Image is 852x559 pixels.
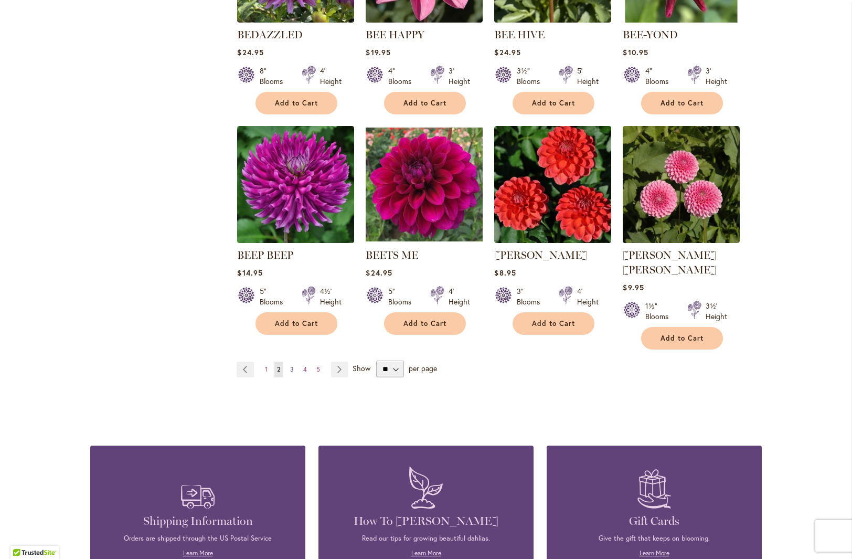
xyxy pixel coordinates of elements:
span: $10.95 [623,47,648,57]
a: Learn More [640,549,669,557]
a: BEE HAPPY [366,15,483,25]
a: 3 [287,362,296,377]
div: 3" Blooms [517,286,546,307]
a: BEE HIVE [494,15,611,25]
div: 3½" Blooms [517,66,546,87]
img: BEEP BEEP [237,126,354,243]
a: 5 [314,362,323,377]
div: 5' Height [577,66,599,87]
button: Add to Cart [513,312,594,335]
a: 4 [301,362,310,377]
a: 1 [262,362,270,377]
button: Add to Cart [641,327,723,350]
p: Give the gift that keeps on blooming. [562,534,746,543]
a: Bedazzled [237,15,354,25]
span: 5 [316,365,320,373]
span: $24.95 [237,47,263,57]
div: 3½' Height [706,301,727,322]
div: 3' Height [449,66,470,87]
a: BEETS ME [366,249,418,261]
span: 4 [303,365,307,373]
span: $24.95 [494,47,520,57]
span: $8.95 [494,268,516,278]
span: Add to Cart [532,319,575,328]
a: BEETS ME [366,235,483,245]
h4: How To [PERSON_NAME] [334,514,518,529]
div: 4' Height [449,286,470,307]
a: BETTY ANNE [623,235,740,245]
a: BENJAMIN MATTHEW [494,235,611,245]
a: Learn More [183,549,213,557]
span: 1 [265,365,268,373]
div: 5" Blooms [260,286,289,307]
div: 4' Height [577,286,599,307]
p: Orders are shipped through the US Postal Service [106,534,290,543]
div: 4' Height [320,66,342,87]
span: $14.95 [237,268,262,278]
span: $9.95 [623,282,644,292]
img: BETTY ANNE [623,126,740,243]
span: Add to Cart [275,319,318,328]
span: per page [409,363,437,373]
span: Show [353,363,370,373]
button: Add to Cart [641,92,723,114]
div: 3' Height [706,66,727,87]
span: $24.95 [366,268,392,278]
div: 4" Blooms [388,66,418,87]
a: [PERSON_NAME] [494,249,588,261]
img: BENJAMIN MATTHEW [494,126,611,243]
a: BEE-YOND [623,28,678,41]
span: Add to Cart [532,99,575,108]
button: Add to Cart [513,92,594,114]
div: 1½" Blooms [645,301,675,322]
a: BEE-YOND [623,15,740,25]
span: Add to Cart [661,99,704,108]
span: 2 [277,365,281,373]
span: $19.95 [366,47,390,57]
button: Add to Cart [384,312,466,335]
span: Add to Cart [403,99,446,108]
a: BEDAZZLED [237,28,303,41]
span: Add to Cart [275,99,318,108]
span: Add to Cart [661,334,704,343]
p: Read our tips for growing beautiful dahlias. [334,534,518,543]
iframe: Launch Accessibility Center [8,522,37,551]
span: Add to Cart [403,319,446,328]
a: BEEP BEEP [237,235,354,245]
a: BEE HAPPY [366,28,424,41]
img: BEETS ME [366,126,483,243]
div: 5" Blooms [388,286,418,307]
div: 4½' Height [320,286,342,307]
div: 8" Blooms [260,66,289,87]
button: Add to Cart [384,92,466,114]
a: Learn More [411,549,441,557]
button: Add to Cart [255,92,337,114]
div: 4" Blooms [645,66,675,87]
span: 3 [290,365,294,373]
a: BEEP BEEP [237,249,293,261]
a: [PERSON_NAME] [PERSON_NAME] [623,249,716,276]
h4: Shipping Information [106,514,290,529]
button: Add to Cart [255,312,337,335]
a: BEE HIVE [494,28,545,41]
h4: Gift Cards [562,514,746,529]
